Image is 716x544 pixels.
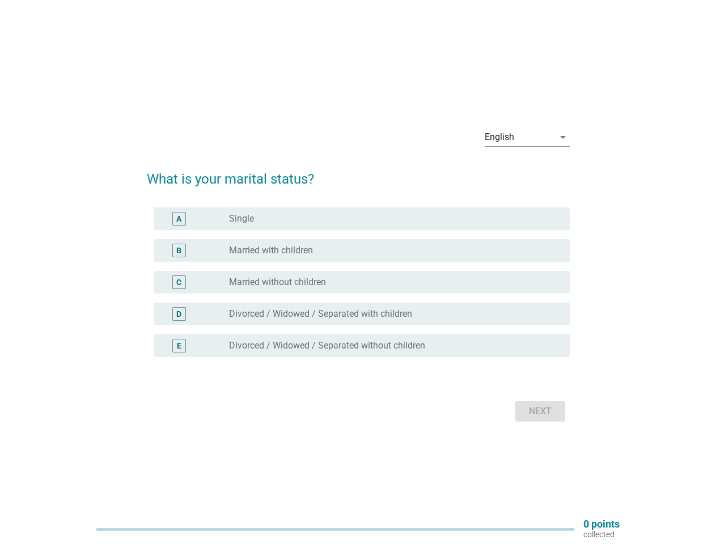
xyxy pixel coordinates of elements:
[583,529,620,539] p: collected
[177,340,181,352] div: E
[556,130,570,144] i: arrow_drop_down
[583,519,620,529] p: 0 points
[229,340,425,351] label: Divorced / Widowed / Separated without children
[229,245,313,256] label: Married with children
[229,213,254,224] label: Single
[229,308,412,320] label: Divorced / Widowed / Separated with children
[176,277,181,288] div: C
[176,245,181,257] div: B
[229,277,326,288] label: Married without children
[176,213,181,225] div: A
[485,132,514,142] div: English
[176,308,181,320] div: D
[147,158,570,189] h2: What is your marital status?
